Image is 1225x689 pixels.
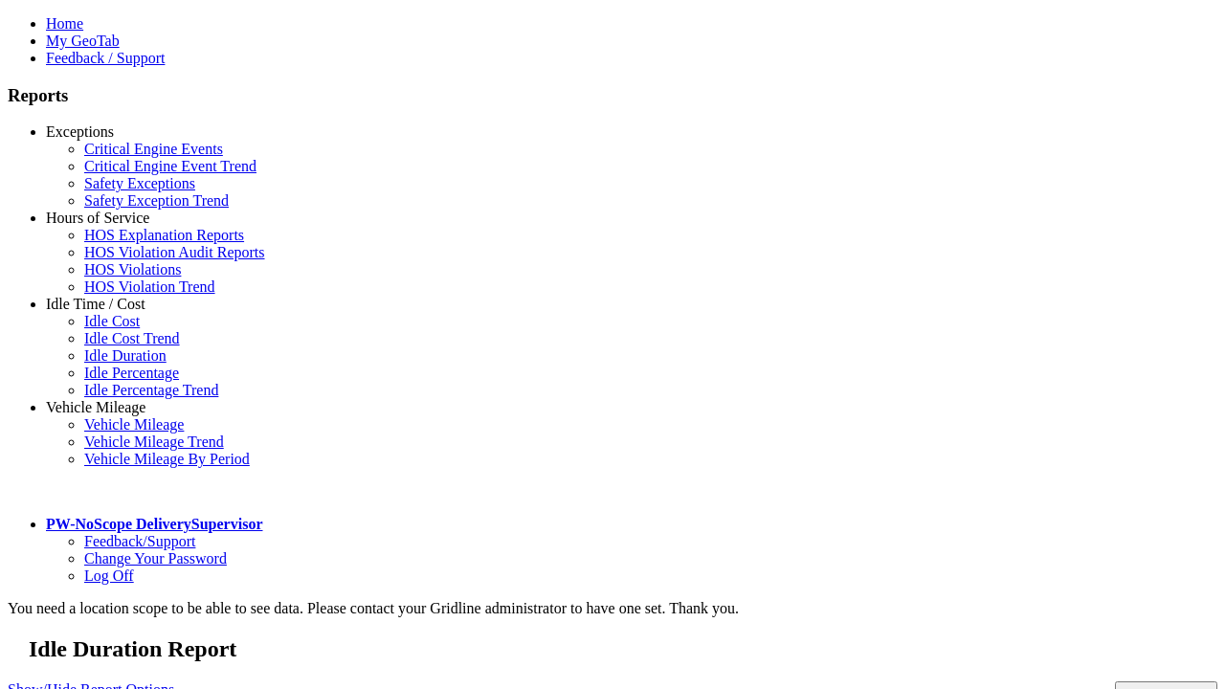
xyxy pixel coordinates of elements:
a: Change Your Password [84,550,227,567]
a: Vehicle Mileage Trend [84,433,224,450]
a: Feedback/Support [84,533,195,549]
div: You need a location scope to be able to see data. Please contact your Gridline administrator to h... [8,600,1217,617]
h3: Reports [8,85,1217,106]
h2: Idle Duration Report [29,636,1217,662]
a: HOS Explanation Reports [84,227,244,243]
a: Exceptions [46,123,114,140]
a: Vehicle Mileage [84,416,184,433]
a: Vehicle Mileage By Period [84,451,250,467]
a: PW-NoScope DeliverySupervisor [46,516,262,532]
a: My GeoTab [46,33,120,49]
a: HOS Violation Trend [84,278,215,295]
a: Vehicle Mileage [46,399,145,415]
a: Home [46,15,83,32]
a: Idle Cost Trend [84,330,180,346]
a: Safety Exceptions [84,175,195,191]
a: Idle Percentage [84,365,179,381]
a: Idle Cost [84,313,140,329]
a: Log Off [84,567,134,584]
a: Idle Percentage Trend [84,382,218,398]
a: HOS Violations [84,261,181,278]
a: HOS Violation Audit Reports [84,244,265,260]
a: Critical Engine Event Trend [84,158,256,174]
a: Idle Time / Cost [46,296,145,312]
a: Safety Exception Trend [84,192,229,209]
a: Idle Duration [84,347,167,364]
a: Critical Engine Events [84,141,223,157]
a: Feedback / Support [46,50,165,66]
a: Hours of Service [46,210,149,226]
